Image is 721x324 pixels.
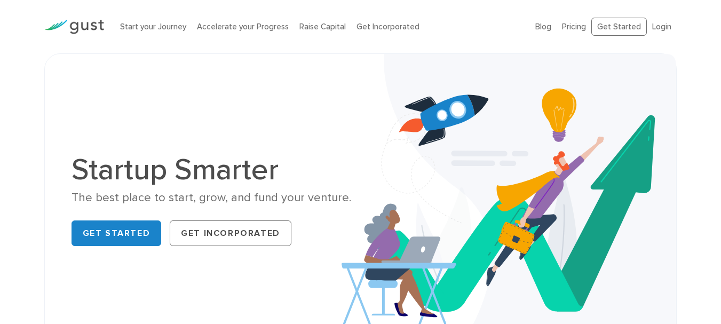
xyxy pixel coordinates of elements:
[562,22,586,31] a: Pricing
[591,18,647,36] a: Get Started
[170,220,291,246] a: Get Incorporated
[44,20,104,34] img: Gust Logo
[72,155,353,185] h1: Startup Smarter
[120,22,186,31] a: Start your Journey
[356,22,419,31] a: Get Incorporated
[72,220,162,246] a: Get Started
[535,22,551,31] a: Blog
[299,22,346,31] a: Raise Capital
[652,22,671,31] a: Login
[197,22,289,31] a: Accelerate your Progress
[72,190,353,206] div: The best place to start, grow, and fund your venture.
